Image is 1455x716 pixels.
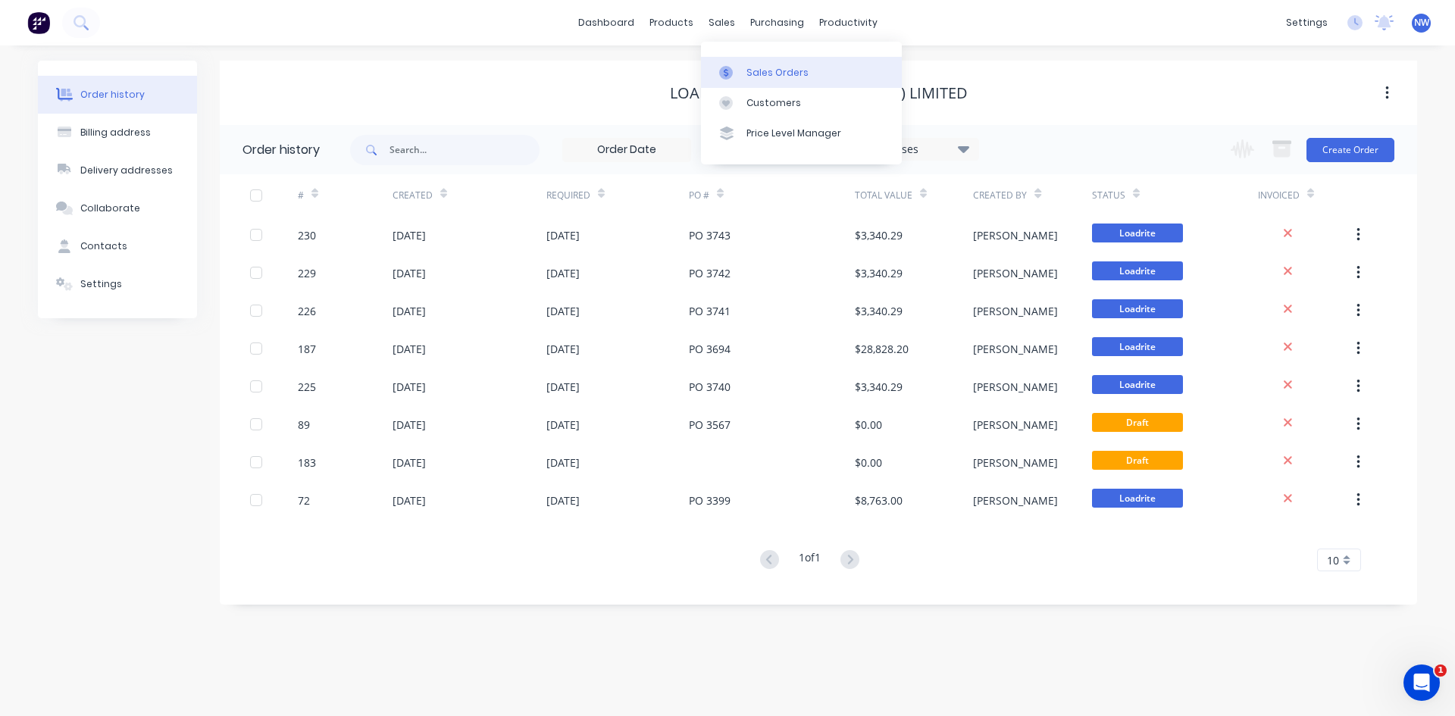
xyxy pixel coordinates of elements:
a: Sales Orders [701,57,902,87]
div: 230 [298,227,316,243]
div: Total Value [855,174,973,216]
div: [DATE] [393,341,426,357]
div: [PERSON_NAME] [973,341,1058,357]
div: $28,828.20 [855,341,909,357]
div: sales [701,11,743,34]
div: Required [546,174,689,216]
span: 1 [1435,664,1447,677]
div: PO # [689,189,709,202]
div: PO 3399 [689,492,731,508]
iframe: Intercom live chat [1403,664,1440,701]
div: 226 [298,303,316,319]
input: Search... [390,135,540,165]
div: Contacts [80,239,127,253]
div: Invoiced [1258,189,1300,202]
div: PO # [689,174,855,216]
div: [DATE] [546,341,580,357]
div: 24 Statuses [851,141,978,158]
div: 89 [298,417,310,433]
div: [DATE] [393,265,426,281]
div: 187 [298,341,316,357]
div: Customers [746,96,801,110]
div: PO 3741 [689,303,731,319]
div: [DATE] [393,455,426,471]
span: Loadrite [1092,337,1183,356]
button: Delivery addresses [38,152,197,189]
div: $8,763.00 [855,492,903,508]
div: [PERSON_NAME] [973,227,1058,243]
div: 183 [298,455,316,471]
input: Order Date [563,139,690,161]
button: Billing address [38,114,197,152]
div: 225 [298,379,316,395]
div: [DATE] [546,379,580,395]
div: 1 of 1 [799,549,821,571]
span: Draft [1092,413,1183,432]
div: 229 [298,265,316,281]
div: Created [393,174,546,216]
div: Invoiced [1258,174,1353,216]
div: productivity [812,11,885,34]
div: $0.00 [855,455,882,471]
div: $0.00 [855,417,882,433]
div: Loadrite ([GEOGRAPHIC_DATA]) Limited [670,84,968,102]
div: [DATE] [546,455,580,471]
div: # [298,174,393,216]
div: [DATE] [393,303,426,319]
button: Order history [38,76,197,114]
div: Status [1092,189,1125,202]
div: $3,340.29 [855,227,903,243]
div: $3,340.29 [855,265,903,281]
div: Status [1092,174,1258,216]
div: purchasing [743,11,812,34]
div: settings [1278,11,1335,34]
div: Created By [973,189,1027,202]
div: PO 3567 [689,417,731,433]
div: Required [546,189,590,202]
div: [DATE] [546,303,580,319]
div: $3,340.29 [855,379,903,395]
div: [DATE] [393,227,426,243]
div: [DATE] [546,265,580,281]
div: [PERSON_NAME] [973,455,1058,471]
span: Loadrite [1092,489,1183,508]
div: PO 3742 [689,265,731,281]
span: Loadrite [1092,224,1183,242]
span: Draft [1092,451,1183,470]
div: [PERSON_NAME] [973,417,1058,433]
div: [DATE] [546,227,580,243]
div: [DATE] [393,417,426,433]
div: Order history [80,88,145,102]
button: Collaborate [38,189,197,227]
div: Order history [242,141,320,159]
div: [DATE] [393,379,426,395]
div: [PERSON_NAME] [973,492,1058,508]
a: Customers [701,88,902,118]
div: PO 3694 [689,341,731,357]
span: Loadrite [1092,375,1183,394]
div: Sales Orders [746,66,809,80]
div: Price Level Manager [746,127,841,140]
div: # [298,189,304,202]
div: Billing address [80,126,151,139]
div: Delivery addresses [80,164,173,177]
span: Loadrite [1092,299,1183,318]
div: $3,340.29 [855,303,903,319]
div: Total Value [855,189,912,202]
div: [PERSON_NAME] [973,303,1058,319]
div: [DATE] [546,492,580,508]
button: Create Order [1306,138,1394,162]
div: PO 3740 [689,379,731,395]
button: Contacts [38,227,197,265]
div: Collaborate [80,202,140,215]
div: Created By [973,174,1091,216]
div: [DATE] [546,417,580,433]
span: Loadrite [1092,261,1183,280]
span: NW [1414,16,1429,30]
img: Factory [27,11,50,34]
div: Settings [80,277,122,291]
div: [PERSON_NAME] [973,379,1058,395]
div: PO 3743 [689,227,731,243]
a: Price Level Manager [701,118,902,149]
div: products [642,11,701,34]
